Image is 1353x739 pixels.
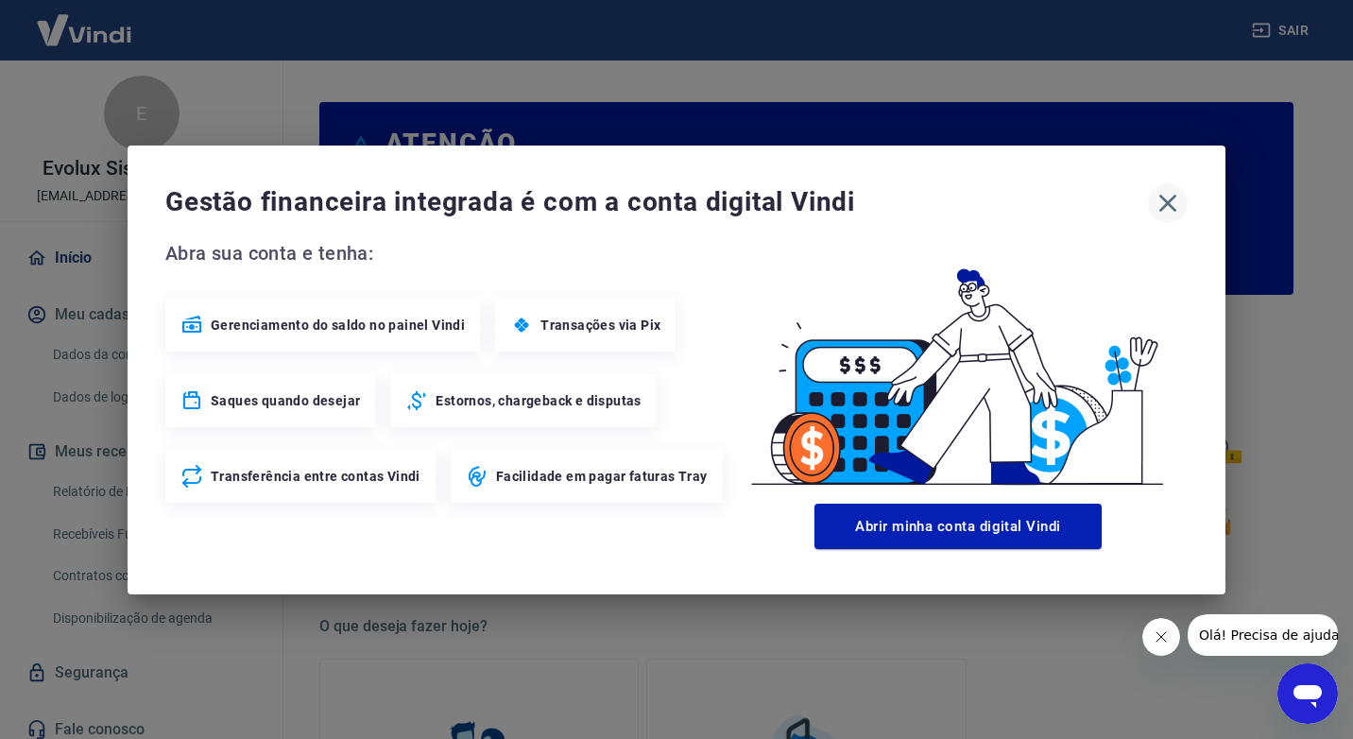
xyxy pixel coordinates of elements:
span: Transações via Pix [540,316,660,335]
span: Estornos, chargeback e disputas [436,391,641,410]
button: Abrir minha conta digital Vindi [814,504,1102,549]
span: Saques quando desejar [211,391,360,410]
iframe: Fechar mensagem [1142,618,1180,656]
iframe: Botão para abrir a janela de mensagens [1277,663,1338,724]
span: Gestão financeira integrada é com a conta digital Vindi [165,183,1148,221]
span: Transferência entre contas Vindi [211,467,420,486]
span: Olá! Precisa de ajuda? [11,13,159,28]
iframe: Mensagem da empresa [1188,614,1338,656]
img: Good Billing [728,238,1188,496]
span: Abra sua conta e tenha: [165,238,728,268]
span: Gerenciamento do saldo no painel Vindi [211,316,465,335]
span: Facilidade em pagar faturas Tray [496,467,708,486]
